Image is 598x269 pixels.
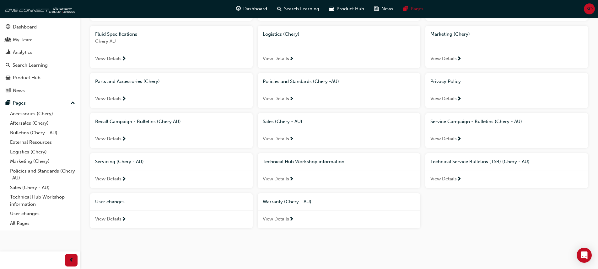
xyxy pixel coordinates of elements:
[277,5,282,13] span: search-icon
[425,73,588,108] a: Privacy PolicyView Details
[3,72,78,84] a: Product Hub
[403,5,408,13] span: pages-icon
[430,95,457,102] span: View Details
[3,97,78,109] button: Pages
[258,113,420,148] a: Sales (Chery - AU)View Details
[430,159,530,164] span: Technical Service Bulletins (TSB) (Chery - AU)
[289,217,294,222] span: next-icon
[8,147,78,157] a: Logistics (Chery)
[8,219,78,228] a: All Pages
[263,79,339,84] span: Policies and Standards (Chery -AU)
[8,183,78,193] a: Sales (Chery - AU)
[263,31,299,37] span: Logistics (Chery)
[263,119,302,124] span: Sales (Chery - AU)
[90,153,253,188] a: Servicing (Chery - AU)View Details
[121,177,126,182] span: next-icon
[8,128,78,138] a: Bulletins (Chery - AU)
[95,79,160,84] span: Parts and Accessories (Chery)
[90,193,253,228] a: User changesView Details
[3,20,78,97] button: DashboardMy TeamAnalyticsSearch LearningProduct HubNews
[430,79,461,84] span: Privacy Policy
[95,135,121,142] span: View Details
[263,55,289,62] span: View Details
[263,215,289,223] span: View Details
[263,175,289,183] span: View Details
[374,5,379,13] span: news-icon
[6,101,10,106] span: pages-icon
[95,199,125,204] span: User changes
[411,5,423,13] span: Pages
[6,37,10,43] span: people-icon
[6,88,10,94] span: news-icon
[289,56,294,62] span: next-icon
[6,50,10,55] span: chart-icon
[258,73,420,108] a: Policies and Standards (Chery -AU)View Details
[3,3,75,15] img: oneconnect
[263,95,289,102] span: View Details
[457,56,461,62] span: next-icon
[263,135,289,142] span: View Details
[430,135,457,142] span: View Details
[90,73,253,108] a: Parts and Accessories (Chery)View Details
[13,74,40,81] div: Product Hub
[258,193,420,228] a: Warranty (Chery - AU)View Details
[430,31,470,37] span: Marketing (Chery)
[69,256,74,264] span: prev-icon
[95,38,248,45] span: Chery AU
[13,62,48,69] div: Search Learning
[425,113,588,148] a: Service Campaign - Bulletins (Chery - AU)View Details
[263,159,344,164] span: Technical Hub Workshop information
[430,55,457,62] span: View Details
[95,159,144,164] span: Servicing (Chery - AU)
[6,63,10,68] span: search-icon
[95,55,121,62] span: View Details
[8,109,78,119] a: Accessories (Chery)
[95,31,137,37] span: Fluid Specifications
[258,153,420,188] a: Technical Hub Workshop informationView Details
[13,36,33,44] div: My Team
[289,137,294,142] span: next-icon
[258,26,420,68] a: Logistics (Chery)View Details
[577,248,592,263] div: Open Intercom Messenger
[3,34,78,46] a: My Team
[8,166,78,183] a: Policies and Standards (Chery -AU)
[3,59,78,71] a: Search Learning
[369,3,398,15] a: news-iconNews
[90,113,253,148] a: Recall Campaign - Bulletins (Chery AU)View Details
[8,137,78,147] a: External Resources
[121,56,126,62] span: next-icon
[6,75,10,81] span: car-icon
[3,85,78,96] a: News
[430,175,457,183] span: View Details
[8,192,78,209] a: Technical Hub Workshop information
[95,215,121,223] span: View Details
[121,217,126,222] span: next-icon
[90,26,253,68] a: Fluid SpecificationsChery AUView Details
[71,99,75,107] span: up-icon
[430,119,522,124] span: Service Campaign - Bulletins (Chery - AU)
[13,23,37,31] div: Dashboard
[13,87,25,94] div: News
[236,5,241,13] span: guage-icon
[425,26,588,68] a: Marketing (Chery)View Details
[3,21,78,33] a: Dashboard
[381,5,393,13] span: News
[584,3,595,14] button: SO
[457,177,461,182] span: next-icon
[121,137,126,142] span: next-icon
[8,157,78,166] a: Marketing (Chery)
[3,47,78,58] a: Analytics
[289,177,294,182] span: next-icon
[263,199,311,204] span: Warranty (Chery - AU)
[284,5,319,13] span: Search Learning
[95,95,121,102] span: View Details
[457,96,461,102] span: next-icon
[425,153,588,188] a: Technical Service Bulletins (TSB) (Chery - AU)View Details
[8,209,78,219] a: User changes
[324,3,369,15] a: car-iconProduct Hub
[289,96,294,102] span: next-icon
[457,137,461,142] span: next-icon
[6,24,10,30] span: guage-icon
